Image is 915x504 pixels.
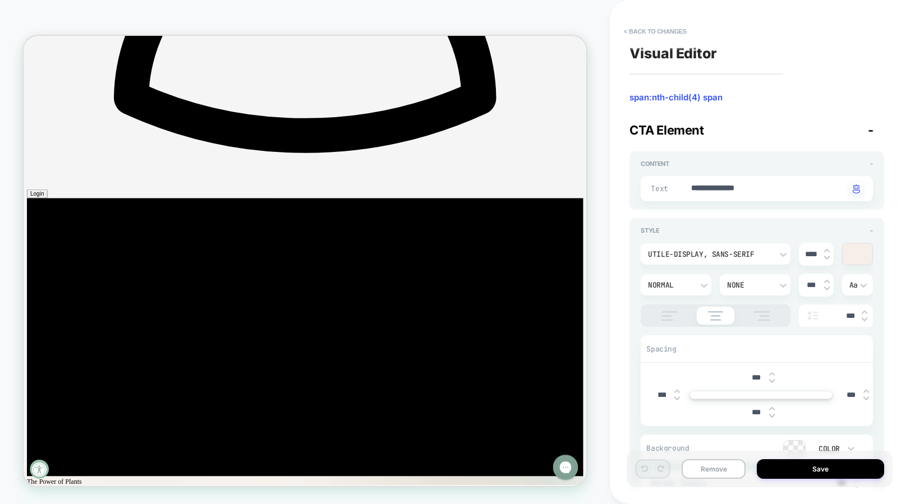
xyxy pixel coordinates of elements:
[853,184,860,193] img: edit with ai
[824,256,830,260] img: down
[769,414,775,418] img: down
[674,389,680,394] img: up
[824,248,830,253] img: up
[863,396,869,401] img: down
[769,372,775,376] img: up
[651,184,665,193] span: Text
[862,310,867,315] img: up
[868,123,873,137] span: -
[757,459,884,479] button: Save
[618,22,692,40] button: < Back to changes
[804,311,821,320] img: line height
[629,123,704,137] span: CTA Element
[682,459,746,479] button: Remove
[648,249,771,259] div: utile-display, sans-serif
[727,280,772,290] div: None
[863,389,869,394] img: up
[824,279,830,284] img: up
[816,444,840,454] div: Color
[6,4,39,38] button: Gorgias live chat
[629,45,717,62] span: Visual Editor
[4,205,32,216] button: Open Login modal
[870,226,873,234] span: -
[824,286,830,291] img: down
[862,317,867,322] img: down
[769,406,775,411] img: up
[674,396,680,401] img: down
[849,280,866,290] div: Aa
[870,160,873,168] span: -
[655,311,683,321] img: align text left
[648,280,693,290] div: Normal
[4,195,746,204] span: Login to your account
[641,226,659,234] span: Style
[641,160,669,168] span: Content
[702,311,729,321] img: align text center
[646,344,676,354] span: Spacing
[629,92,884,103] span: span:nth-child(4) span
[769,379,775,383] img: down
[748,311,776,321] img: align text right
[646,443,700,453] span: Background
